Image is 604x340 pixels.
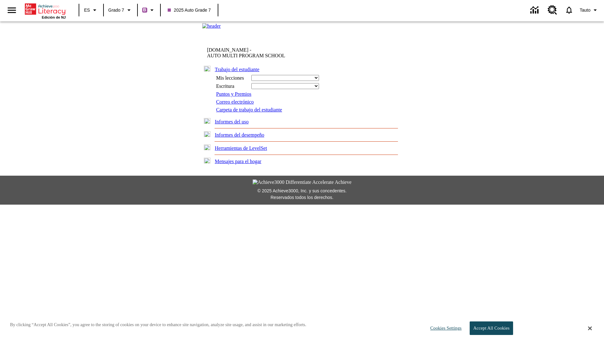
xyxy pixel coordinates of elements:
img: plus.gif [204,131,210,137]
span: ES [84,7,90,14]
div: Mis lecciones [216,75,248,81]
button: Close [588,326,592,331]
a: Mensajes para el hogar [215,159,261,164]
a: Herramientas de LevelSet [215,145,267,151]
button: Abrir el menú lateral [3,1,21,20]
button: Grado: Grado 7, Elige un grado [106,4,135,16]
button: Accept All Cookies [470,321,513,335]
img: Achieve3000 Differentiate Accelerate Achieve [253,179,352,185]
button: Lenguaje: ES, Selecciona un idioma [81,4,101,16]
a: Centro de información [527,2,544,19]
span: Edición de NJ [42,15,66,19]
nobr: AUTO MULTI PROGRAM SCHOOL [207,53,285,58]
a: Puntos y Premios [216,91,251,97]
span: 2025 Auto Grade 7 [168,7,211,14]
div: Escritura [216,83,248,89]
a: Trabajo del estudiante [215,67,260,72]
a: Informes del desempeño [215,132,264,138]
span: Grado 7 [108,7,124,14]
td: [DOMAIN_NAME] - [207,47,323,59]
a: Centro de recursos, Se abrirá en una pestaña nueva. [544,2,561,19]
span: Tauto [580,7,590,14]
div: Portada [25,2,66,19]
button: Boost El color de la clase es morado/púrpura. Cambiar el color de la clase. [140,4,158,16]
a: Correo electrónico [216,99,254,105]
img: header [202,23,221,29]
a: Notificaciones [561,2,577,18]
a: Carpeta de trabajo del estudiante [216,107,282,112]
img: plus.gif [204,158,210,163]
span: B [143,6,146,14]
img: plus.gif [204,118,210,124]
button: Cookies Settings [425,322,464,335]
a: Informes del uso [215,119,249,124]
p: By clicking “Accept All Cookies”, you agree to the storing of cookies on your device to enhance s... [10,322,306,328]
img: plus.gif [204,144,210,150]
img: minus.gif [204,66,210,71]
button: Perfil/Configuración [577,4,601,16]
